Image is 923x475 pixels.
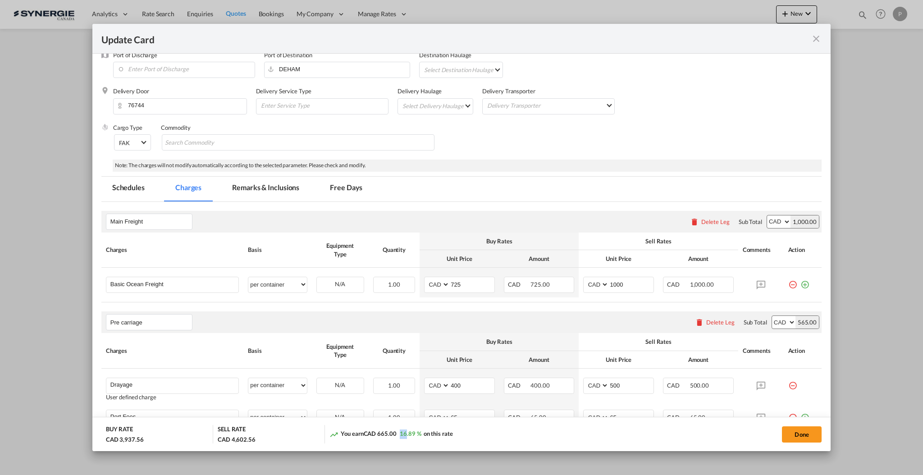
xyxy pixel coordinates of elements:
th: Comments [738,233,784,268]
input: Leg Name [110,215,192,228]
span: 400.00 [530,382,549,389]
div: Note: The charges will not modify automatically according to the selected parameter. Please check... [113,160,822,172]
th: Comments [738,333,784,368]
span: 16.89 % [400,430,421,437]
md-icon: icon-plus-circle-outline green-400-fg [800,277,809,286]
span: 500.00 [690,382,709,389]
md-tab-item: Charges [164,177,212,201]
input: Enter Port of Destination [269,62,410,76]
label: Cargo Type [113,124,142,131]
th: Unit Price [579,351,658,369]
span: 65.00 [530,414,546,421]
md-icon: icon-trending-up [329,430,338,439]
input: Search Commodity [165,136,247,150]
input: 500 [609,378,653,392]
md-input-container: Port Fees [106,410,238,424]
th: Action [784,333,822,368]
md-chips-wrap: Chips container with autocompletion. Enter the text area, type text to search, and then use the u... [162,134,434,151]
button: Done [782,426,822,443]
input: 400 [450,378,494,392]
md-icon: icon-close fg-AAA8AD m-0 pointer [811,33,822,44]
label: Delivery Haulage [398,87,442,95]
th: Amount [499,250,579,268]
div: Quantity [373,347,416,355]
img: cargo.png [101,123,109,131]
label: Commodity [161,124,191,131]
span: 1.00 [388,414,400,421]
div: Charges [106,246,239,254]
div: Buy Rates [424,338,574,346]
input: Charge Name [110,410,238,424]
span: 65.00 [690,414,706,421]
label: Port of Destination [264,51,312,59]
span: 1.00 [388,382,400,389]
input: Leg Name [110,315,192,329]
md-pagination-wrapper: Use the left and right arrow keys to navigate between tabs [101,177,383,201]
div: User defined charge [106,394,239,401]
input: Charge Name [110,378,238,392]
div: You earn on this rate [329,429,452,439]
span: CAD [667,414,689,421]
md-dialog: Update CardPort of ... [92,24,831,452]
input: Charge Name [110,277,238,291]
span: CAD [667,281,689,288]
md-tab-item: Free Days [319,177,373,201]
md-icon: icon-minus-circle-outline red-400-fg [788,378,797,387]
span: CAD [508,382,530,389]
md-select: Select Destination Haulage [423,62,502,77]
div: Basis [248,347,307,355]
div: Basis [248,246,307,254]
div: Charges [106,347,239,355]
input: 65 [450,410,494,424]
input: Enter Port of Discharge [118,62,255,76]
th: Unit Price [420,351,499,369]
span: CAD [667,382,689,389]
button: Delete Leg [690,218,730,225]
input: Enter Service Type [260,99,388,112]
md-select: Select Cargo type: FAK [114,134,151,151]
md-icon: icon-plus-circle-outline green-400-fg [800,410,809,419]
md-tab-item: Schedules [101,177,155,201]
div: N/A [317,378,364,392]
div: Quantity [373,246,416,254]
md-select: Delivery Transporter [486,99,614,112]
th: Action [784,233,822,268]
input: Enter Delivery Door [118,99,247,112]
th: Amount [658,250,738,268]
div: Sell Rates [583,338,733,346]
div: 1,000.00 [790,215,819,228]
div: Equipment Type [316,343,364,359]
span: 1,000.00 [690,281,714,288]
div: CAD 4,602.56 [218,435,256,443]
md-input-container: Drayage [106,378,238,392]
md-select: Select Delivery Haulage [402,99,473,113]
select: per container [248,378,306,393]
label: Delivery Transporter [482,87,535,95]
label: Destination Haulage [419,51,471,59]
div: SELL RATE [218,425,246,435]
label: Delivery Service Type [256,87,311,95]
md-tab-item: Remarks & Inclusions [221,177,310,201]
select: per container [248,277,306,292]
div: N/A [317,410,364,424]
md-icon: icon-delete [690,217,699,226]
div: FAK [119,139,130,146]
md-icon: icon-minus-circle-outline red-400-fg [788,277,797,286]
div: Delete Leg [701,218,730,225]
div: Sub Total [744,318,767,326]
span: 725.00 [530,281,549,288]
div: Delete Leg [706,319,735,326]
input: 725 [450,277,494,291]
input: 1000 [609,277,653,291]
div: Sell Rates [583,237,733,245]
label: Port of Discharge [113,51,157,59]
div: N/A [317,277,364,291]
md-icon: icon-minus-circle-outline red-400-fg [788,410,797,419]
th: Amount [499,351,579,369]
div: Equipment Type [316,242,364,258]
label: Delivery Door [113,87,149,95]
div: Buy Rates [424,237,574,245]
div: BUY RATE [106,425,133,435]
span: CAD 665.00 [364,430,397,437]
th: Unit Price [579,250,658,268]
